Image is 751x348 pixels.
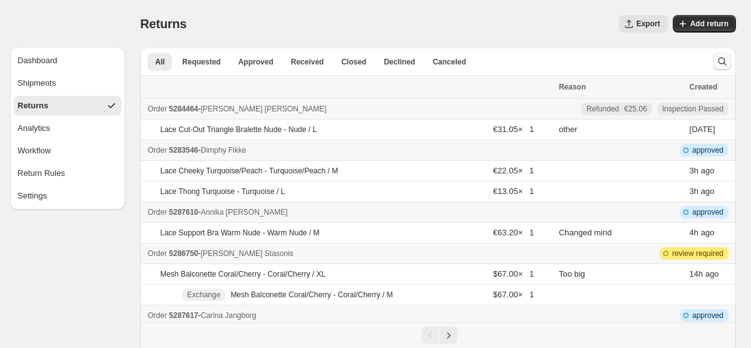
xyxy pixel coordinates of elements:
[169,146,198,155] span: 5283546
[14,96,121,116] button: Returns
[201,311,257,320] span: Carina Jangborg
[18,122,50,135] span: Analytics
[690,19,728,29] span: Add return
[160,125,317,135] p: Lace Cut-Out Triangle Bralette Nude - Nude / L
[493,269,534,279] span: $67.00 × 1
[493,187,534,196] span: €13.05 × 1
[169,105,198,113] span: 5284464
[169,249,198,258] span: 5286750
[713,53,731,70] button: Search and filter results
[140,322,736,348] nav: Pagination
[493,228,534,237] span: €63.20 × 1
[187,290,220,300] span: Exchange
[384,57,415,67] span: Declined
[160,166,338,176] p: Lace Cheeky Turquoise/Peach - Turquoise/Peach / M
[182,57,220,67] span: Requested
[148,208,167,217] span: Order
[690,187,698,196] time: Wednesday, October 1, 2025 at 10:48:20 AM
[148,105,167,113] span: Order
[160,187,285,197] p: Lace Thong Turquoise - Turquoise / L
[432,57,466,67] span: Canceled
[201,105,327,113] span: [PERSON_NAME] [PERSON_NAME]
[18,190,47,202] span: Settings
[690,83,718,91] span: Created
[686,161,736,182] td: ago
[148,309,551,322] div: -
[14,163,121,183] button: Return Rules
[14,73,121,93] button: Shipments
[692,207,723,217] span: approved
[690,228,698,237] time: Wednesday, October 1, 2025 at 9:10:05 AM
[148,146,167,155] span: Order
[148,311,167,320] span: Order
[690,125,715,134] time: Sunday, September 14, 2025 at 9:12:05 PM
[555,264,686,285] td: Too big
[18,100,48,112] span: Returns
[493,125,534,134] span: €31.05 × 1
[169,208,198,217] span: 5287610
[440,327,457,344] button: Next
[148,206,551,218] div: -
[692,310,723,320] span: approved
[619,15,668,33] button: Export
[686,223,736,243] td: ago
[230,290,392,300] p: Mesh Balconette Coral/Cherry - Coral/Cherry / M
[169,311,198,320] span: 5287617
[18,77,56,90] span: Shipments
[14,141,121,161] button: Workflow
[624,104,647,114] span: €25.06
[201,146,247,155] span: Dimphy Fikke
[148,247,551,260] div: -
[148,249,167,258] span: Order
[662,104,723,114] span: Inspection Passed
[636,19,660,29] span: Export
[686,182,736,202] td: ago
[18,145,51,157] span: Workflow
[555,223,686,243] td: Changed mind
[690,166,698,175] time: Wednesday, October 1, 2025 at 10:48:20 AM
[238,57,273,67] span: Approved
[201,208,288,217] span: Annika [PERSON_NAME]
[586,104,647,114] div: Refunded
[160,228,320,238] p: Lace Support Bra Warm Nude - Warm Nude / M
[291,57,324,67] span: Received
[493,166,534,175] span: €22.05 × 1
[686,264,736,285] td: ago
[690,269,703,279] time: Tuesday, September 30, 2025 at 11:12:43 PM
[673,15,736,33] button: Add return
[155,57,165,67] span: All
[672,248,723,258] span: review required
[493,290,534,299] span: $67.00 × 1
[341,57,366,67] span: Closed
[18,54,58,67] span: Dashboard
[14,118,121,138] button: Analytics
[555,120,686,140] td: other
[160,269,325,279] p: Mesh Balconette Coral/Cherry - Coral/Cherry / XL
[14,186,121,206] button: Settings
[140,17,186,31] span: Returns
[559,83,586,91] span: Reason
[201,249,294,258] span: [PERSON_NAME] Stasonis
[18,167,65,180] span: Return Rules
[14,51,121,71] button: Dashboard
[692,145,723,155] span: approved
[148,103,551,115] div: -
[148,144,551,156] div: -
